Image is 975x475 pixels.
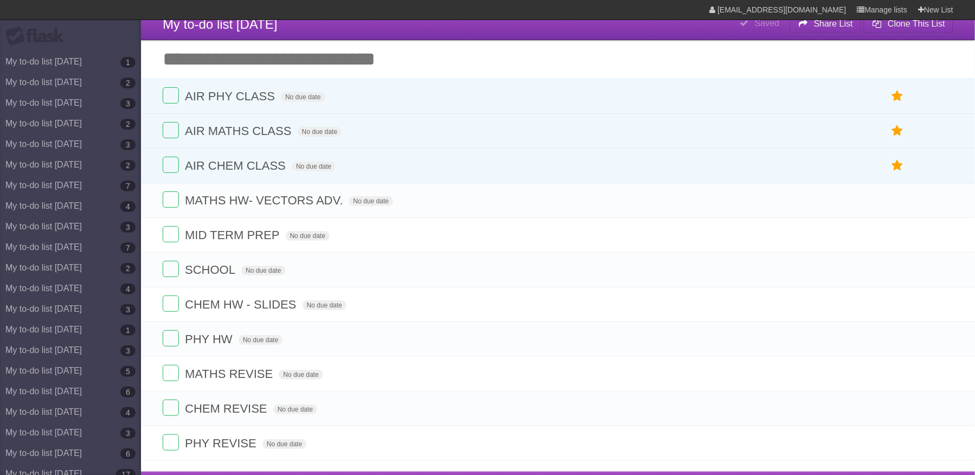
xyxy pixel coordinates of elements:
b: Saved [755,18,779,28]
b: 2 [120,119,136,130]
span: CHEM REVISE [185,402,270,415]
span: No due date [286,231,330,241]
span: AIR CHEM CLASS [185,159,288,172]
b: 6 [120,387,136,397]
b: 7 [120,242,136,253]
b: 3 [120,222,136,233]
span: No due date [292,162,336,171]
b: Share List [814,19,853,28]
b: Clone This List [888,19,945,28]
label: Done [163,400,179,416]
b: 6 [120,448,136,459]
span: No due date [298,127,342,137]
b: 4 [120,407,136,418]
label: Done [163,122,179,138]
label: Done [163,434,179,451]
b: 4 [120,201,136,212]
span: No due date [241,266,285,275]
b: 5 [120,366,136,377]
label: Star task [887,87,908,105]
span: CHEM HW - SLIDES [185,298,299,311]
label: Done [163,226,179,242]
span: PHY REVISE [185,437,259,450]
b: 3 [120,304,136,315]
div: Flask [5,27,70,46]
b: 2 [120,78,136,88]
b: 3 [120,98,136,109]
b: 3 [120,428,136,439]
label: Star task [887,157,908,175]
span: No due date [279,370,323,380]
b: 4 [120,284,136,294]
b: 7 [120,181,136,191]
b: 3 [120,345,136,356]
b: 3 [120,139,136,150]
span: AIR MATHS CLASS [185,124,294,138]
button: Share List [790,14,862,34]
span: My to-do list [DATE] [163,17,278,31]
label: Done [163,191,179,208]
span: No due date [349,196,393,206]
span: No due date [303,300,347,310]
b: 2 [120,160,136,171]
label: Done [163,261,179,277]
label: Done [163,365,179,381]
span: SCHOOL [185,263,238,277]
b: 1 [120,325,136,336]
span: No due date [262,439,306,449]
span: PHY HW [185,332,235,346]
button: Clone This List [864,14,953,34]
label: Done [163,330,179,346]
label: Star task [887,122,908,140]
label: Done [163,87,179,104]
span: No due date [239,335,283,345]
label: Done [163,296,179,312]
b: 2 [120,263,136,274]
span: No due date [273,405,317,414]
b: 1 [120,57,136,68]
span: MATHS HW- VECTORS ADV. [185,194,345,207]
label: Done [163,157,179,173]
span: AIR PHY CLASS [185,89,278,103]
span: MID TERM PREP [185,228,282,242]
span: MATHS REVISE [185,367,275,381]
span: No due date [281,92,325,102]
